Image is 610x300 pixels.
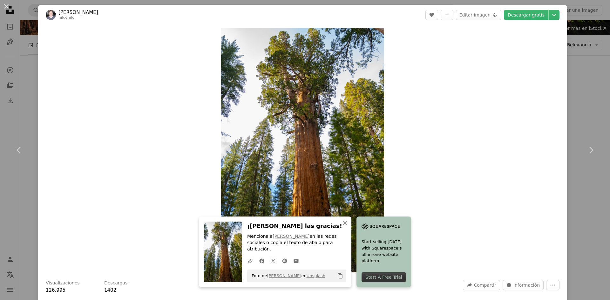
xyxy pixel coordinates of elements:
[46,287,65,293] span: 126.995
[456,10,501,20] button: Editar imagen
[463,280,500,290] button: Compartir esta imagen
[46,280,80,286] h3: Visualizaciones
[307,273,325,278] a: Unsplash
[221,28,384,272] img: Un gran árbol en medio de un bosque
[362,239,406,264] span: Start selling [DATE] with Squarespace’s all-in-one website platform.
[356,217,411,287] a: Start selling [DATE] with Squarespace’s all-in-one website platform.Start A Free Trial
[546,280,559,290] button: Más acciones
[273,234,309,239] a: [PERSON_NAME]
[267,273,301,278] a: [PERSON_NAME]
[247,233,346,252] p: Menciona a en las redes sociales o copia el texto de abajo para atribución.
[290,254,302,267] a: Comparte por correo electrónico
[504,10,548,20] a: Descargar gratis
[256,254,268,267] a: Comparte en Facebook
[425,10,438,20] button: Me gusta
[104,287,116,293] span: 1402
[221,28,384,272] button: Ampliar en esta imagen
[279,254,290,267] a: Comparte en Pinterest
[335,270,346,281] button: Copiar al portapapeles
[58,9,98,16] a: [PERSON_NAME]
[503,280,544,290] button: Estadísticas sobre esta imagen
[248,271,325,281] span: Foto de en
[46,10,56,20] img: Ve al perfil de Nils Rasmusson
[104,280,127,286] h3: Descargas
[362,272,406,282] div: Start A Free Trial
[362,222,400,231] img: file-1705255347840-230a6ab5bca9image
[58,16,74,20] a: nilsynils
[474,280,496,290] span: Compartir
[513,280,540,290] span: Información
[549,10,559,20] button: Elegir el tamaño de descarga
[441,10,453,20] button: Añade a la colección
[572,120,610,181] a: Siguiente
[268,254,279,267] a: Comparte en Twitter
[247,222,346,231] h3: ¡[PERSON_NAME] las gracias!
